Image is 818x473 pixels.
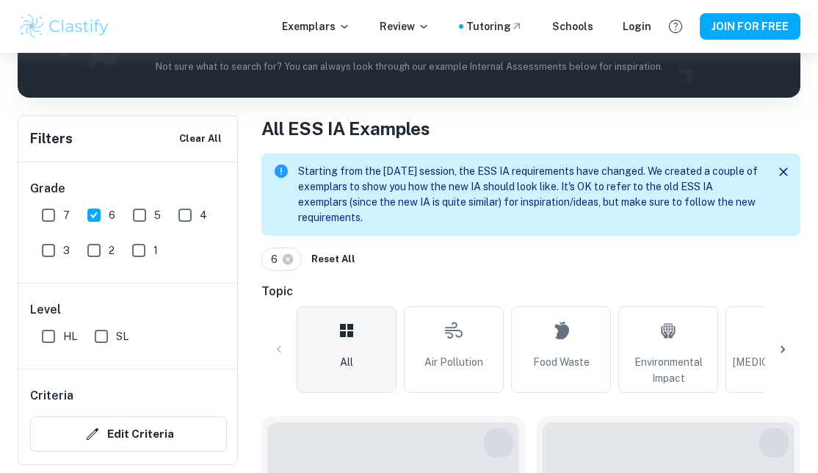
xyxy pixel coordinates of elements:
[466,18,523,35] a: Tutoring
[30,416,227,452] button: Edit Criteria
[18,12,111,41] img: Clastify logo
[30,301,227,319] h6: Level
[424,354,483,370] span: Air Pollution
[533,354,590,370] span: Food Waste
[63,207,70,223] span: 7
[153,242,158,259] span: 1
[308,248,359,270] button: Reset All
[116,328,129,344] span: SL
[663,14,688,39] button: Help and Feedback
[340,354,353,370] span: All
[261,283,800,300] h6: Topic
[700,13,800,40] button: JOIN FOR FREE
[282,18,350,35] p: Exemplars
[380,18,430,35] p: Review
[30,387,73,405] h6: Criteria
[29,59,789,74] p: Not sure what to search for? You can always look through our example Internal Assessments below f...
[772,161,795,183] button: Close
[154,207,161,223] span: 5
[109,242,115,259] span: 2
[63,328,77,344] span: HL
[30,180,227,198] h6: Grade
[261,248,302,271] div: 6
[200,207,207,223] span: 4
[298,164,761,225] p: Starting from the [DATE] session, the ESS IA requirements have changed. We created a couple of ex...
[175,128,225,150] button: Clear All
[109,207,115,223] span: 6
[552,18,593,35] a: Schools
[63,242,70,259] span: 3
[623,18,651,35] a: Login
[271,251,284,267] span: 6
[30,129,73,149] h6: Filters
[261,115,800,142] h1: All ESS IA Examples
[625,354,712,386] span: Environmental Impact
